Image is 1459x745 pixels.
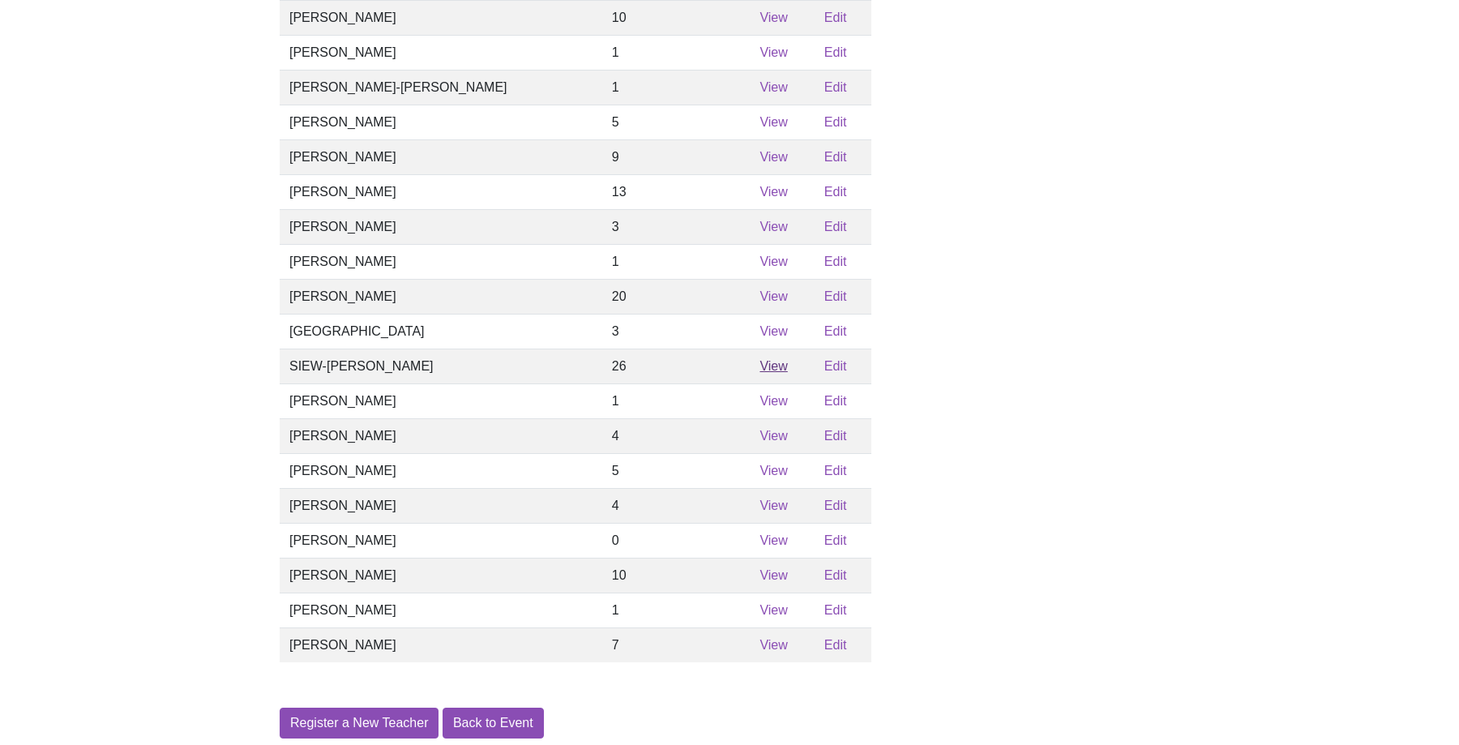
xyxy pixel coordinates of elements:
[280,279,602,314] td: [PERSON_NAME]
[759,324,787,338] a: View
[759,115,787,129] a: View
[824,150,847,164] a: Edit
[824,115,847,129] a: Edit
[280,708,439,739] a: Register a New Teacher
[824,638,847,652] a: Edit
[443,708,544,739] a: Back to Event
[759,429,787,443] a: View
[280,314,602,349] td: [GEOGRAPHIC_DATA]
[824,289,847,303] a: Edit
[824,499,847,512] a: Edit
[824,255,847,268] a: Edit
[759,80,787,94] a: View
[602,70,751,105] td: 1
[759,394,787,408] a: View
[759,568,787,582] a: View
[602,488,751,523] td: 4
[759,220,787,233] a: View
[602,627,751,662] td: 7
[280,523,602,558] td: [PERSON_NAME]
[602,279,751,314] td: 20
[759,289,787,303] a: View
[824,603,847,617] a: Edit
[824,394,847,408] a: Edit
[824,568,847,582] a: Edit
[602,593,751,627] td: 1
[280,418,602,453] td: [PERSON_NAME]
[602,174,751,209] td: 13
[759,359,787,373] a: View
[602,349,751,383] td: 26
[602,383,751,418] td: 1
[602,453,751,488] td: 5
[280,593,602,627] td: [PERSON_NAME]
[824,533,847,547] a: Edit
[602,35,751,70] td: 1
[759,638,787,652] a: View
[759,255,787,268] a: View
[759,499,787,512] a: View
[759,464,787,477] a: View
[759,150,787,164] a: View
[824,80,847,94] a: Edit
[280,488,602,523] td: [PERSON_NAME]
[759,11,787,24] a: View
[824,429,847,443] a: Edit
[602,523,751,558] td: 0
[824,11,847,24] a: Edit
[280,244,602,279] td: [PERSON_NAME]
[824,220,847,233] a: Edit
[280,349,602,383] td: SIEW-[PERSON_NAME]
[280,209,602,244] td: [PERSON_NAME]
[280,70,602,105] td: [PERSON_NAME]-[PERSON_NAME]
[280,453,602,488] td: [PERSON_NAME]
[602,558,751,593] td: 10
[602,105,751,139] td: 5
[280,35,602,70] td: [PERSON_NAME]
[759,533,787,547] a: View
[824,464,847,477] a: Edit
[280,627,602,662] td: [PERSON_NAME]
[602,209,751,244] td: 3
[759,185,787,199] a: View
[602,244,751,279] td: 1
[824,45,847,59] a: Edit
[280,105,602,139] td: [PERSON_NAME]
[824,359,847,373] a: Edit
[824,185,847,199] a: Edit
[280,174,602,209] td: [PERSON_NAME]
[602,314,751,349] td: 3
[602,418,751,453] td: 4
[280,383,602,418] td: [PERSON_NAME]
[280,139,602,174] td: [PERSON_NAME]
[759,603,787,617] a: View
[602,139,751,174] td: 9
[280,558,602,593] td: [PERSON_NAME]
[759,45,787,59] a: View
[824,324,847,338] a: Edit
